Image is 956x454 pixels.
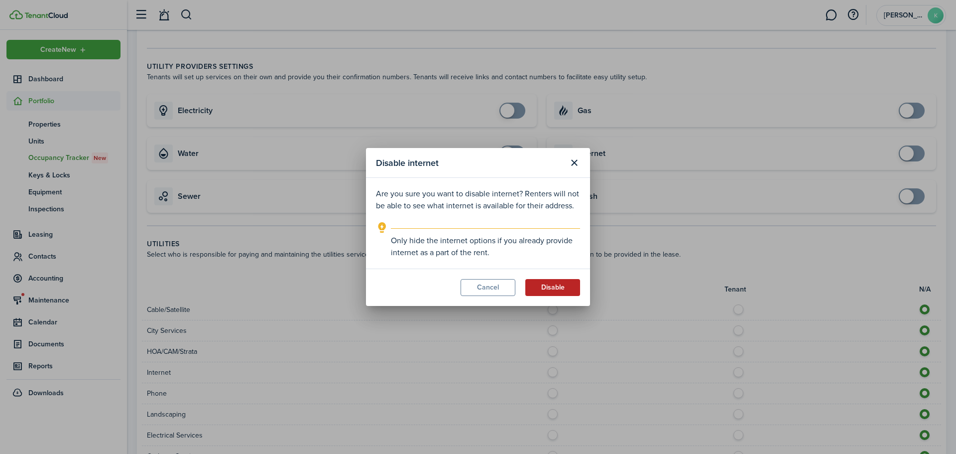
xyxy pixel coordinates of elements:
[461,279,515,296] button: Cancel
[391,235,580,259] explanation-description: Only hide the internet options if you already provide internet as a part of the rent.
[525,279,580,296] button: Disable
[566,154,583,171] button: Close modal
[376,222,388,234] i: outline
[376,153,563,172] modal-title: Disable internet
[376,188,580,212] p: Are you sure you want to disable internet? Renters will not be able to see what internet is avail...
